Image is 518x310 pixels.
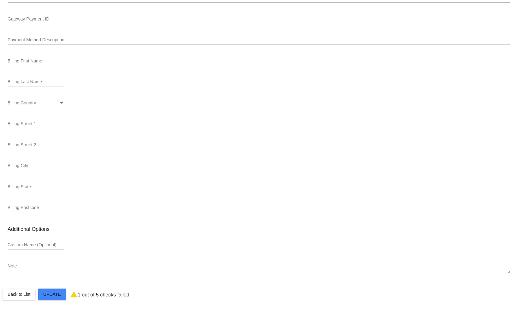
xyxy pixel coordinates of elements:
input: Billing First Name [8,59,64,64]
input: Billing Last Name [8,79,64,85]
input: Custom Name (Optional) [8,243,64,248]
input: Gateway Payment ID [8,17,510,22]
span: Billing Country [8,100,36,105]
input: Billing Street 2 [8,143,510,148]
input: Billing Street 1 [8,121,510,126]
input: Billing State [8,184,510,190]
mat-icon: warning [70,291,78,298]
input: Billing City [8,163,64,168]
button: Update [38,289,66,300]
button: Back to List [3,289,35,300]
mat-select: Billing Country [8,101,64,106]
span: Update [43,292,61,297]
span: Back to List [8,292,30,297]
p: 1 out of 5 checks failed [78,292,129,298]
input: Billing Postcode [8,205,64,210]
h3: Additional Options [8,226,510,232]
input: Payment Method Description [8,38,510,43]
